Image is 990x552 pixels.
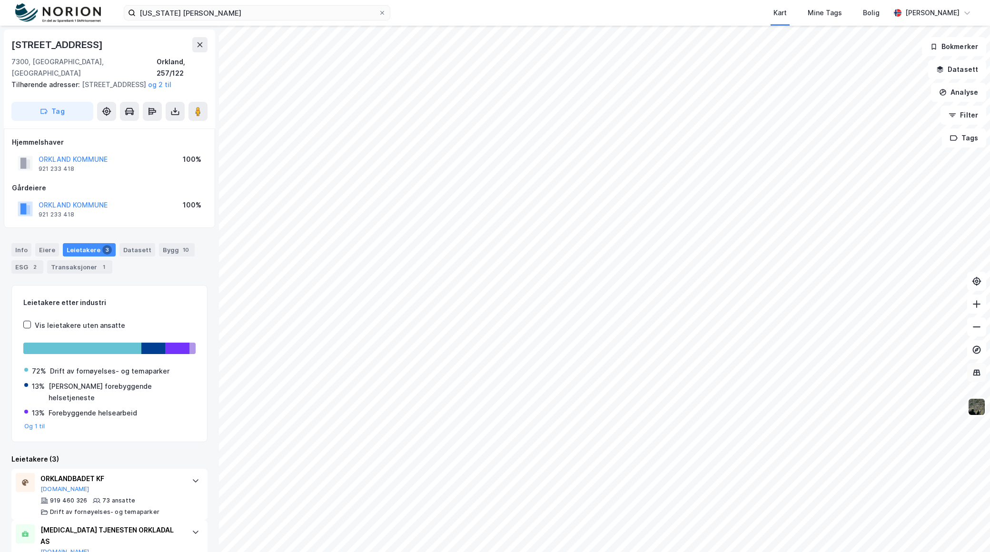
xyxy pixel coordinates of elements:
[63,243,116,256] div: Leietakere
[49,381,195,404] div: [PERSON_NAME] forebyggende helsetjeneste
[11,260,43,274] div: ESG
[30,262,40,272] div: 2
[11,243,31,256] div: Info
[905,7,960,19] div: [PERSON_NAME]
[183,154,201,165] div: 100%
[11,56,157,79] div: 7300, [GEOGRAPHIC_DATA], [GEOGRAPHIC_DATA]
[808,7,842,19] div: Mine Tags
[181,245,191,255] div: 10
[11,80,82,89] span: Tilhørende adresser:
[968,398,986,416] img: 9k=
[47,260,112,274] div: Transaksjoner
[32,365,46,377] div: 72%
[102,497,135,504] div: 73 ansatte
[24,423,45,430] button: Og 1 til
[773,7,787,19] div: Kart
[11,102,93,121] button: Tag
[11,79,200,90] div: [STREET_ADDRESS]
[39,211,74,218] div: 921 233 418
[35,320,125,331] div: Vis leietakere uten ansatte
[157,56,208,79] div: Orkland, 257/122
[40,524,182,547] div: [MEDICAL_DATA] TJENESTEN ORKLADAL AS
[40,485,89,493] button: [DOMAIN_NAME]
[40,473,182,484] div: ORKLANDBADET KF
[942,128,986,148] button: Tags
[183,199,201,211] div: 100%
[922,37,986,56] button: Bokmerker
[99,262,109,272] div: 1
[50,365,169,377] div: Drift av fornøyelses- og temaparker
[942,506,990,552] div: Kontrollprogram for chat
[159,243,195,256] div: Bygg
[136,6,378,20] input: Søk på adresse, matrikkel, gårdeiere, leietakere eller personer
[940,106,986,125] button: Filter
[39,165,74,173] div: 921 233 418
[928,60,986,79] button: Datasett
[102,245,112,255] div: 3
[942,506,990,552] iframe: Chat Widget
[15,3,101,23] img: norion-logo.80e7a08dc31c2e691866.png
[23,297,196,308] div: Leietakere etter industri
[32,381,45,392] div: 13%
[49,407,137,419] div: Forebyggende helsearbeid
[50,497,87,504] div: 919 460 326
[35,243,59,256] div: Eiere
[11,37,105,52] div: [STREET_ADDRESS]
[12,182,207,194] div: Gårdeiere
[119,243,155,256] div: Datasett
[11,453,208,465] div: Leietakere (3)
[931,83,986,102] button: Analyse
[863,7,880,19] div: Bolig
[50,508,159,516] div: Drift av fornøyelses- og temaparker
[32,407,45,419] div: 13%
[12,137,207,148] div: Hjemmelshaver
